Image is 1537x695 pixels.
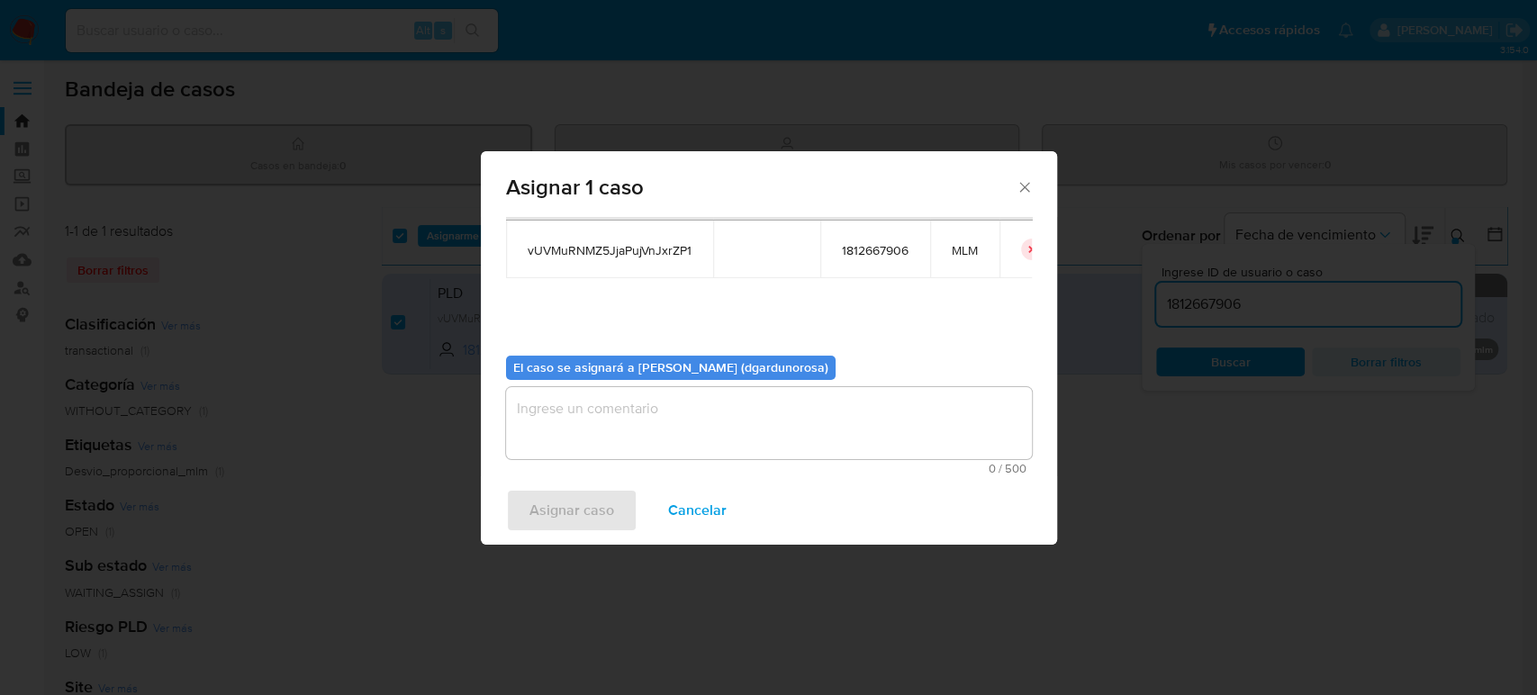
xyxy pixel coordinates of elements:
button: icon-button [1021,239,1043,260]
b: El caso se asignará a [PERSON_NAME] (dgardunorosa) [513,358,828,376]
span: MLM [952,242,978,258]
button: Cancelar [645,489,750,532]
span: vUVMuRNMZ5JjaPujVnJxrZP1 [528,242,692,258]
span: 1812667906 [842,242,909,258]
span: Máximo 500 caracteres [511,463,1026,474]
span: Asignar 1 caso [506,176,1017,198]
button: Cerrar ventana [1016,178,1032,194]
div: assign-modal [481,151,1057,545]
span: Cancelar [668,491,727,530]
